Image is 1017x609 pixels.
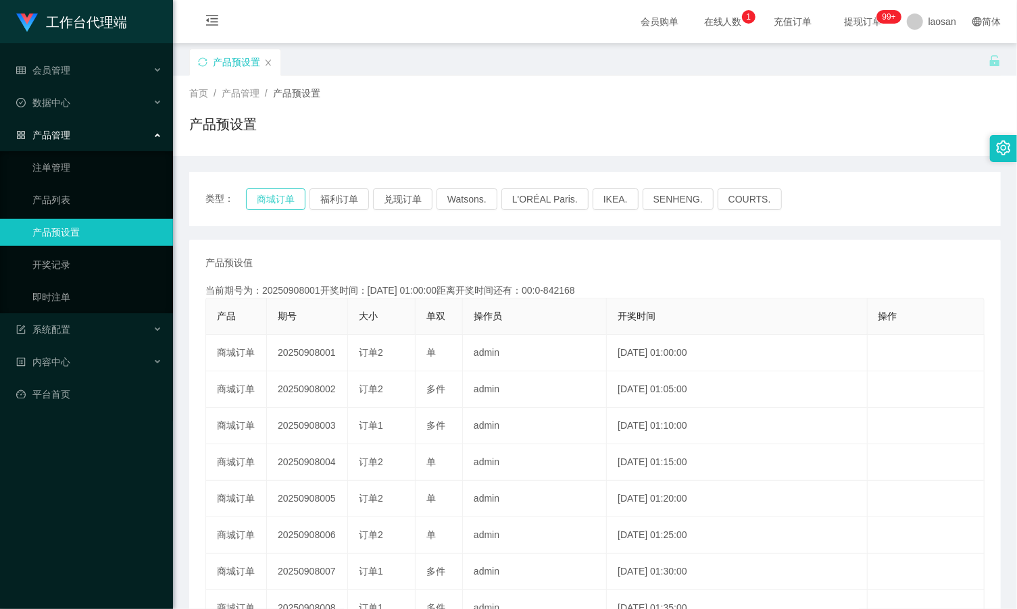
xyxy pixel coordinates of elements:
a: 开奖记录 [32,251,162,278]
button: IKEA. [593,188,639,210]
span: 订单1 [359,566,383,577]
span: / [214,88,216,99]
button: 商城订单 [246,188,305,210]
a: 图标: dashboard平台首页 [16,381,162,408]
p: 1 [746,10,751,24]
span: 首页 [189,88,208,99]
td: [DATE] 01:10:00 [607,408,867,444]
td: 20250908006 [267,517,348,554]
div: 产品预设置 [213,49,260,75]
td: admin [463,371,607,408]
td: 商城订单 [206,444,267,481]
i: 图标: profile [16,357,26,367]
span: 期号 [278,311,297,321]
span: 单 [426,493,436,504]
sup: 1 [742,10,755,24]
td: 20250908005 [267,481,348,517]
button: 兑现订单 [373,188,432,210]
span: 操作 [878,311,897,321]
td: [DATE] 01:30:00 [607,554,867,590]
button: 福利订单 [309,188,369,210]
span: 大小 [359,311,378,321]
td: 商城订单 [206,408,267,444]
td: admin [463,408,607,444]
span: 多件 [426,383,445,394]
h1: 产品预设置 [189,114,257,134]
span: 多件 [426,420,445,431]
td: admin [463,444,607,481]
span: 多件 [426,566,445,577]
span: 产品 [217,311,236,321]
span: 订单2 [359,347,383,358]
sup: 1215 [877,10,901,24]
span: 类型： [205,188,246,210]
span: 订单2 [359,529,383,540]
a: 产品预设置 [32,219,162,246]
i: 图标: form [16,325,26,334]
div: 当前期号为：20250908001开奖时间：[DATE] 01:00:00距离开奖时间还有：00:0-842168 [205,284,985,298]
span: 数据中心 [16,97,70,108]
td: 20250908007 [267,554,348,590]
i: 图标: appstore-o [16,130,26,140]
td: [DATE] 01:20:00 [607,481,867,517]
td: [DATE] 01:05:00 [607,371,867,408]
span: 开奖时间 [618,311,655,321]
td: admin [463,335,607,371]
span: 产品管理 [16,130,70,140]
img: logo.9652507e.png [16,14,38,32]
button: SENHENG. [643,188,714,210]
span: 操作员 [474,311,502,321]
i: 图标: check-circle-o [16,98,26,107]
span: 产品管理 [222,88,259,99]
span: 单 [426,347,436,358]
button: Watsons. [437,188,497,210]
span: 系统配置 [16,324,70,335]
span: 订单1 [359,420,383,431]
td: 商城订单 [206,481,267,517]
td: 商城订单 [206,335,267,371]
span: 内容中心 [16,356,70,367]
td: admin [463,554,607,590]
td: 20250908001 [267,335,348,371]
td: admin [463,517,607,554]
td: 商城订单 [206,371,267,408]
i: 图标: unlock [989,55,1001,67]
a: 注单管理 [32,154,162,181]
td: 商城订单 [206,554,267,590]
button: COURTS. [718,188,782,210]
span: / [265,88,268,99]
span: 产品预设置 [273,88,320,99]
td: 20250908003 [267,408,348,444]
button: L'ORÉAL Paris. [501,188,589,210]
span: 订单2 [359,456,383,467]
span: 单 [426,529,436,540]
span: 订单2 [359,383,383,394]
td: 20250908004 [267,444,348,481]
td: [DATE] 01:00:00 [607,335,867,371]
td: 20250908002 [267,371,348,408]
span: 提现订单 [838,17,889,26]
span: 单 [426,456,436,467]
td: 商城订单 [206,517,267,554]
td: [DATE] 01:15:00 [607,444,867,481]
i: 图标: table [16,65,26,75]
h1: 工作台代理端 [46,1,127,44]
span: 订单2 [359,493,383,504]
a: 产品列表 [32,186,162,213]
i: 图标: global [972,17,982,26]
i: 图标: close [264,59,272,67]
span: 在线人数 [697,17,749,26]
td: admin [463,481,607,517]
i: 图标: sync [198,57,207,67]
i: 图标: menu-fold [189,1,235,44]
span: 会员管理 [16,65,70,76]
span: 单双 [426,311,445,321]
a: 工作台代理端 [16,16,127,27]
td: [DATE] 01:25:00 [607,517,867,554]
span: 充值订单 [768,17,819,26]
a: 即时注单 [32,284,162,311]
span: 产品预设值 [205,256,253,270]
i: 图标: setting [996,140,1011,155]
